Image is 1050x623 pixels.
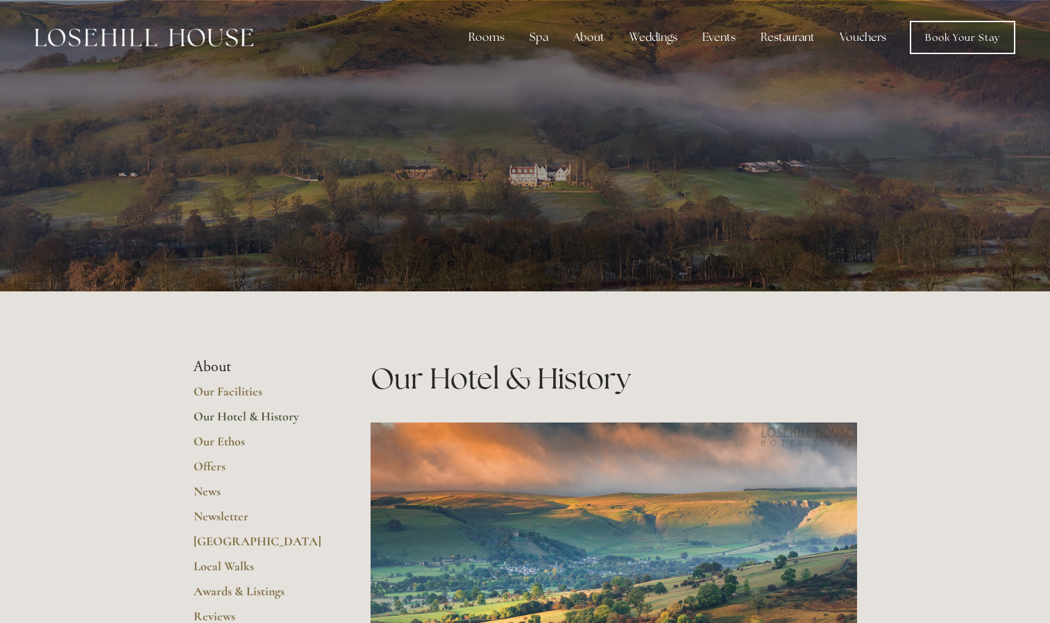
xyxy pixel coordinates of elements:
a: [GEOGRAPHIC_DATA] [194,534,326,558]
a: News [194,484,326,509]
div: Rooms [457,24,516,51]
div: Weddings [618,24,688,51]
a: Newsletter [194,509,326,534]
div: Events [691,24,747,51]
a: Our Hotel & History [194,409,326,434]
img: Losehill House [35,28,253,46]
a: Our Ethos [194,434,326,459]
a: Awards & Listings [194,583,326,608]
a: Offers [194,459,326,484]
div: Spa [518,24,559,51]
li: About [194,358,326,376]
div: About [562,24,616,51]
h1: Our Hotel & History [371,358,857,399]
a: Vouchers [829,24,897,51]
div: Restaurant [750,24,826,51]
a: Book Your Stay [910,21,1015,54]
a: Our Facilities [194,384,326,409]
a: Local Walks [194,558,326,583]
